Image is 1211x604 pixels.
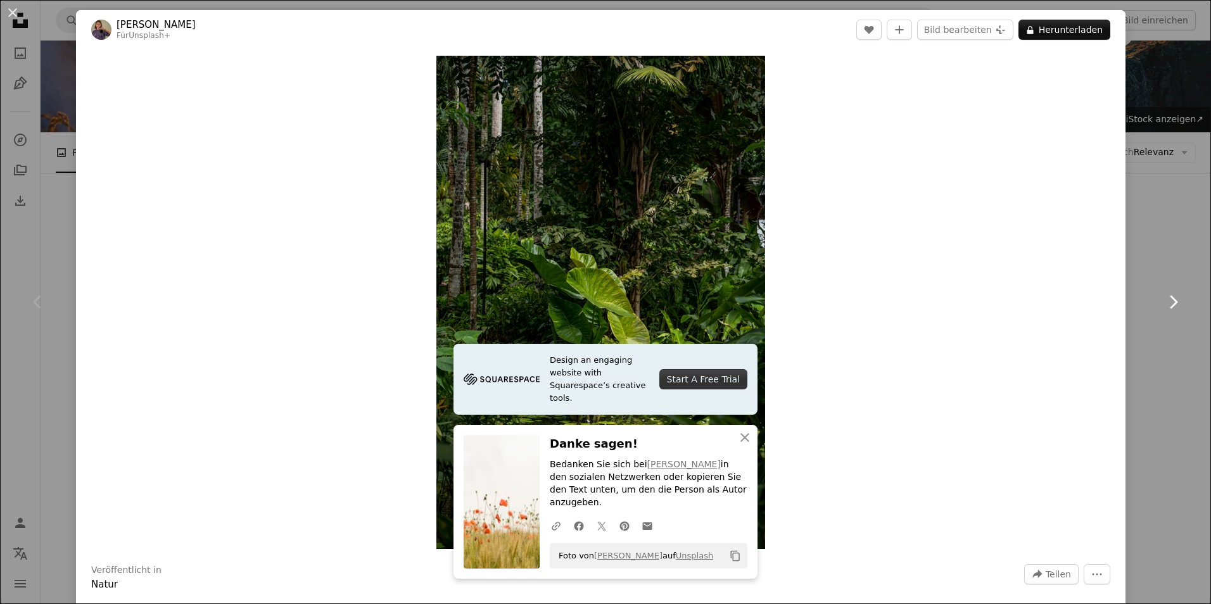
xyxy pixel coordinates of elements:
[550,354,649,405] span: Design an engaging website with Squarespace’s creative tools.
[590,513,613,538] a: Auf Twitter teilen
[550,458,747,509] p: Bedanken Sie sich bei in den sozialen Netzwerken oder kopieren Sie den Text unten, um den die Per...
[1046,565,1071,584] span: Teilen
[887,20,912,40] button: Zu Kollektion hinzufügen
[117,18,196,31] a: [PERSON_NAME]
[1135,241,1211,363] a: Weiter
[117,31,196,41] div: Für
[917,20,1013,40] button: Bild bearbeiten
[659,369,747,389] div: Start A Free Trial
[1024,564,1079,584] button: Dieses Bild teilen
[1018,20,1110,40] button: Herunterladen
[613,513,636,538] a: Auf Pinterest teilen
[647,459,721,469] a: [PERSON_NAME]
[436,56,765,549] img: Ein üppiger grüner Wald mit vielen Bäumen
[129,31,170,40] a: Unsplash+
[550,435,747,453] h3: Danke sagen!
[91,20,111,40] img: Zum Profil von Dario Brönnimann
[1084,564,1110,584] button: Weitere Aktionen
[856,20,882,40] button: Gefällt mir
[725,545,746,567] button: In die Zwischenablage kopieren
[91,579,118,590] a: Natur
[636,513,659,538] a: Via E-Mail teilen teilen
[552,546,713,566] span: Foto von auf
[91,564,162,577] h3: Veröffentlicht in
[453,344,758,415] a: Design an engaging website with Squarespace’s creative tools.Start A Free Trial
[594,551,663,560] a: [PERSON_NAME]
[464,370,540,389] img: file-1705255347840-230a6ab5bca9image
[567,513,590,538] a: Auf Facebook teilen
[676,551,713,560] a: Unsplash
[436,56,765,549] button: Dieses Bild heranzoomen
